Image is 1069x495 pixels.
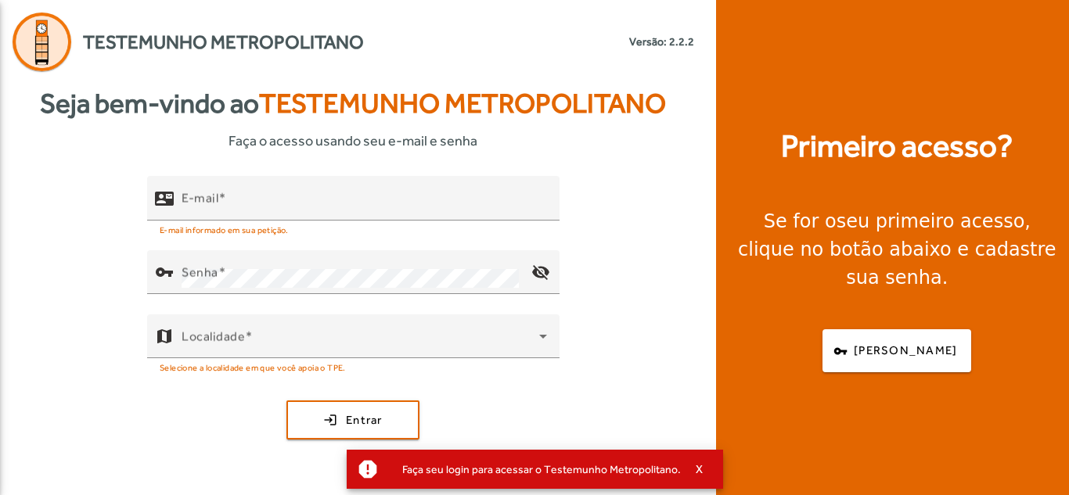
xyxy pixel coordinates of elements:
[182,265,218,280] mat-label: Senha
[259,88,666,119] span: Testemunho Metropolitano
[356,457,380,481] mat-icon: report
[155,189,174,208] mat-icon: contact_mail
[286,400,419,439] button: Entrar
[681,462,720,476] button: X
[629,34,694,50] small: Versão: 2.2.2
[735,207,1060,292] div: Se for o , clique no botão abaixo e cadastre sua senha.
[781,123,1013,170] strong: Primeiro acesso?
[155,263,174,282] mat-icon: vpn_key
[155,327,174,346] mat-icon: map
[854,342,957,360] span: [PERSON_NAME]
[346,411,383,429] span: Entrar
[696,462,704,476] span: X
[390,458,681,480] div: Faça seu login para acessar o Testemunho Metropolitano.
[160,358,346,375] mat-hint: Selecione a localidade em que você apoia o TPE.
[83,28,364,56] span: Testemunho Metropolitano
[522,253,560,291] mat-icon: visibility_off
[160,221,289,238] mat-hint: E-mail informado em sua petição.
[229,130,477,151] span: Faça o acesso usando seu e-mail e senha
[182,329,245,344] mat-label: Localidade
[40,83,666,124] strong: Seja bem-vindo ao
[182,191,218,206] mat-label: E-mail
[13,13,71,71] img: Logo Agenda
[822,329,971,372] button: [PERSON_NAME]
[837,210,1025,232] strong: seu primeiro acesso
